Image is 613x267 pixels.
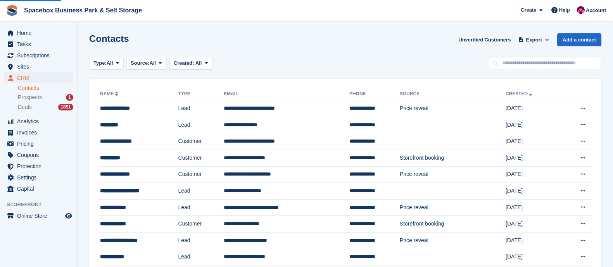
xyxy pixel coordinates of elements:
a: Created [506,91,534,96]
span: Settings [17,172,64,183]
a: menu [4,138,73,149]
td: Price reveal [400,166,506,183]
span: Source: [131,59,149,67]
span: All [150,59,156,67]
a: menu [4,39,73,50]
a: menu [4,50,73,61]
td: [DATE] [506,199,561,216]
td: Lead [178,232,224,249]
span: All [195,60,202,66]
a: menu [4,183,73,194]
a: menu [4,161,73,172]
td: [DATE] [506,249,561,265]
span: Home [17,28,64,38]
a: menu [4,72,73,83]
td: Customer [178,216,224,233]
td: Price reveal [400,199,506,216]
th: Source [400,88,506,100]
span: Pricing [17,138,64,149]
span: Export [526,36,542,44]
td: Customer [178,166,224,183]
td: [DATE] [506,133,561,150]
td: [DATE] [506,150,561,166]
a: Spacebox Business Park & Self Storage [21,4,145,17]
span: Account [586,7,606,14]
div: 1891 [58,104,73,110]
td: Customer [178,150,224,166]
a: Unverified Customers [455,33,514,46]
td: [DATE] [506,166,561,183]
td: [DATE] [506,216,561,233]
img: stora-icon-8386f47178a22dfd0bd8f6a31ec36ba5ce8667c1dd55bd0f319d3a0aa187defe.svg [6,5,18,16]
span: Help [559,6,570,14]
td: Lead [178,249,224,265]
button: Created: All [169,57,212,70]
span: Create [521,6,536,14]
td: Price reveal [400,100,506,117]
span: All [107,59,113,67]
th: Email [224,88,349,100]
h1: Contacts [89,33,129,44]
a: Name [100,91,120,96]
div: 1 [66,94,73,101]
td: [DATE] [506,117,561,133]
span: Storefront [7,201,77,208]
td: Storefront booking [400,150,506,166]
a: menu [4,61,73,72]
a: Contacts [18,84,73,92]
td: [DATE] [506,183,561,200]
th: Phone [349,88,400,100]
a: Add a contact [557,33,601,46]
button: Source: All [126,57,166,70]
a: Prospects 1 [18,93,73,102]
a: menu [4,127,73,138]
span: Online Store [17,210,64,221]
th: Type [178,88,224,100]
a: menu [4,28,73,38]
td: [DATE] [506,232,561,249]
td: Lead [178,117,224,133]
button: Export [517,33,551,46]
td: Storefront booking [400,216,506,233]
span: Sites [17,61,64,72]
a: menu [4,116,73,127]
a: Preview store [64,211,73,220]
span: Created: [174,60,194,66]
span: Tasks [17,39,64,50]
span: Subscriptions [17,50,64,61]
span: Protection [17,161,64,172]
td: Customer [178,133,224,150]
span: Invoices [17,127,64,138]
td: Price reveal [400,232,506,249]
a: menu [4,210,73,221]
a: menu [4,172,73,183]
td: Lead [178,183,224,200]
span: Deals [18,103,32,111]
span: Coupons [17,150,64,160]
a: menu [4,150,73,160]
img: Avishka Chauhan [577,6,585,14]
span: Prospects [18,94,42,101]
a: Deals 1891 [18,103,73,111]
button: Type: All [89,57,123,70]
td: Lead [178,199,224,216]
td: [DATE] [506,100,561,117]
td: Lead [178,100,224,117]
span: CRM [17,72,64,83]
span: Capital [17,183,64,194]
span: Type: [93,59,107,67]
span: Analytics [17,116,64,127]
